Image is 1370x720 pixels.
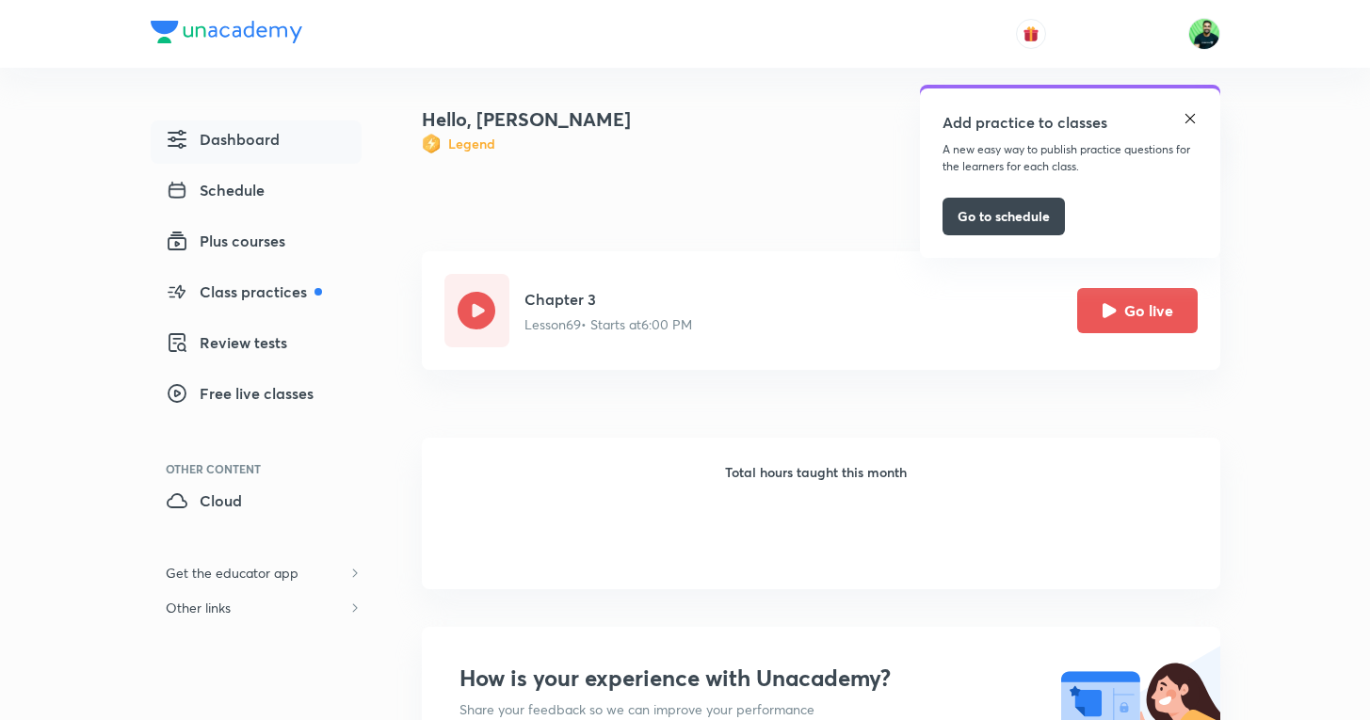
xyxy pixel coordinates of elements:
a: Schedule [151,171,362,215]
span: Cloud [166,489,242,512]
a: Dashboard [151,120,362,164]
a: Plus courses [151,222,362,265]
img: Badge [422,134,441,153]
img: close [1183,111,1198,126]
img: Shantam Gupta [1188,18,1220,50]
a: Class practices [151,273,362,316]
h6: Other links [151,590,246,625]
img: Company Logo [151,21,302,43]
h5: Add practice to classes [943,111,1107,134]
p: Lesson 69 • Starts at 6:00 PM [524,314,692,334]
span: Schedule [166,179,265,201]
button: Go live [1077,288,1198,333]
span: Dashboard [166,128,280,151]
span: Free live classes [166,382,314,405]
button: avatar [1016,19,1046,49]
span: Class practices [166,280,322,303]
button: Go to schedule [943,198,1065,235]
div: Other Content [166,463,362,474]
h5: Chapter 3 [524,288,692,311]
h3: How is your experience with Unacademy? [459,664,891,692]
h4: Hello, [PERSON_NAME] [422,105,631,134]
img: avatar [1023,25,1040,42]
a: Free live classes [151,375,362,418]
h6: Legend [448,134,495,153]
span: Review tests [166,331,287,354]
a: Cloud [151,482,362,525]
span: Plus courses [166,230,285,252]
p: A new easy way to publish practice questions for the learners for each class. [943,141,1198,175]
a: Company Logo [151,21,302,48]
h6: Total hours taught this month [725,462,907,482]
h6: Get the educator app [151,555,314,590]
p: Share your feedback so we can improve your performance [459,699,891,719]
a: Review tests [151,324,362,367]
